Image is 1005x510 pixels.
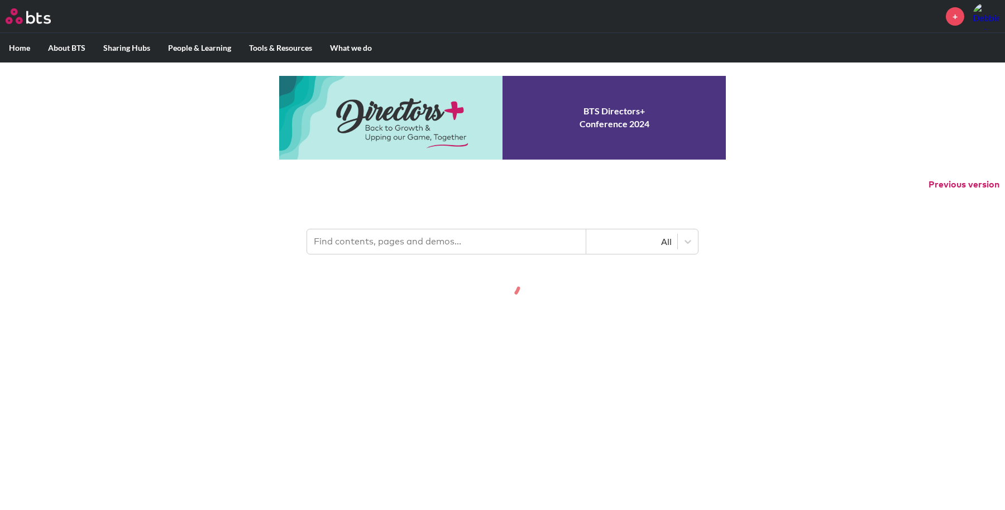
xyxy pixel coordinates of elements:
div: All [592,235,672,248]
a: Conference 2024 [279,76,726,160]
a: Go home [6,8,71,24]
a: Profile [973,3,999,30]
label: About BTS [39,33,94,62]
input: Find contents, pages and demos... [307,229,586,254]
label: People & Learning [159,33,240,62]
label: Sharing Hubs [94,33,159,62]
button: Previous version [929,179,999,191]
label: What we do [321,33,381,62]
img: Debbie Cass [973,3,999,30]
a: + [946,7,964,26]
label: Tools & Resources [240,33,321,62]
img: BTS Logo [6,8,51,24]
